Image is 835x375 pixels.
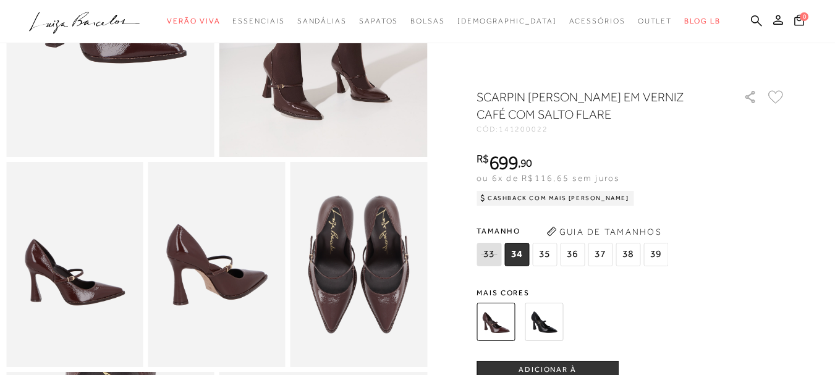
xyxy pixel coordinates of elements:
[167,17,220,25] span: Verão Viva
[148,162,286,368] img: image
[499,125,548,133] span: 141200022
[520,156,532,169] span: 90
[504,243,529,266] span: 34
[232,10,284,33] a: noSubCategoriesText
[638,10,672,33] a: noSubCategoriesText
[359,10,398,33] a: noSubCategoriesText
[410,10,445,33] a: noSubCategoriesText
[297,10,347,33] a: noSubCategoriesText
[477,88,708,123] h1: SCARPIN [PERSON_NAME] EM VERNIZ CAFÉ COM SALTO FLARE
[477,125,724,133] div: CÓD:
[290,162,427,368] img: image
[167,10,220,33] a: noSubCategoriesText
[232,17,284,25] span: Essenciais
[569,10,625,33] a: noSubCategoriesText
[359,17,398,25] span: Sapatos
[684,10,720,33] a: BLOG LB
[477,153,489,164] i: R$
[477,243,501,266] span: 33
[532,243,557,266] span: 35
[477,222,671,240] span: Tamanho
[684,17,720,25] span: BLOG LB
[297,17,347,25] span: Sandálias
[410,17,445,25] span: Bolsas
[569,17,625,25] span: Acessórios
[643,243,668,266] span: 39
[477,173,619,183] span: ou 6x de R$116,65 sem juros
[518,158,532,169] i: ,
[800,12,808,21] span: 0
[560,243,585,266] span: 36
[457,17,557,25] span: [DEMOGRAPHIC_DATA]
[489,151,518,174] span: 699
[477,191,634,206] div: Cashback com Mais [PERSON_NAME]
[6,162,143,368] img: image
[542,222,666,242] button: Guia de Tamanhos
[588,243,612,266] span: 37
[525,303,563,341] img: SCARPIN MARY JANE EM VERNIZ PRETO COM SALTO FLARE
[477,289,786,297] span: Mais cores
[638,17,672,25] span: Outlet
[477,303,515,341] img: SCARPIN MARY JANE EM VERNIZ CAFÉ COM SALTO FLARE
[790,14,808,30] button: 0
[457,10,557,33] a: noSubCategoriesText
[616,243,640,266] span: 38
